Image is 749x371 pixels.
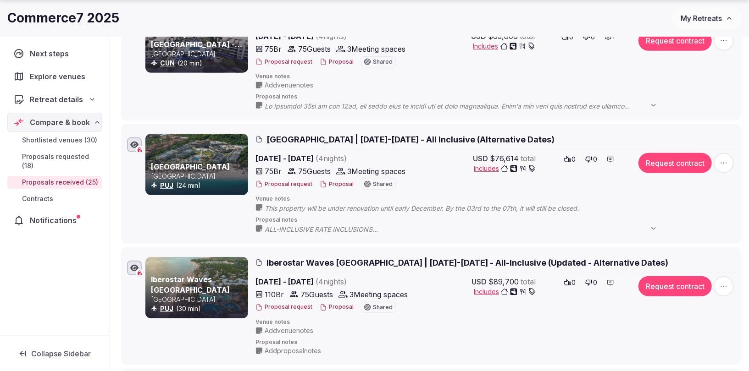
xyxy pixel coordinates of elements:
span: Lo Ipsumdol 35si am con 12ad, eli seddo eius te incidi utl et dolo magnaaliqua. Enim'a min veni q... [265,102,666,111]
span: 75 Guests [298,166,331,177]
a: Explore venues [7,67,102,86]
button: 0 [580,31,598,44]
span: Compare & book [30,117,90,128]
span: Add proposal notes [265,346,321,355]
span: ALL-INCLUSIVE RATE INCLUSIONS • Luxurious accommodations with exclusive DreamBed • Daily Breakfas... [265,225,666,234]
span: 0 [572,278,576,287]
span: Shortlisted venues (30) [22,136,97,145]
span: Proposal notes [255,93,736,101]
span: Shared [373,181,393,187]
span: Retreat details [30,94,83,105]
button: Proposal request [255,180,312,188]
h1: Commerce7 2025 [7,9,119,27]
a: Proposals received (25) [7,176,102,189]
button: Proposal request [255,303,312,311]
span: Contracts [22,194,53,203]
a: Iberostar Waves [GEOGRAPHIC_DATA] [151,275,230,294]
span: 3 Meeting spaces [350,289,408,300]
span: total [521,153,536,164]
span: total [521,276,536,287]
button: Includes [473,42,535,51]
span: Explore venues [30,71,89,82]
span: [DATE] - [DATE] [255,153,417,164]
a: Notifications [7,211,102,230]
a: PUJ [160,181,173,189]
span: Proposals received (25) [22,178,98,187]
p: [GEOGRAPHIC_DATA] [151,49,246,59]
button: 1 [602,31,618,44]
span: Add venue notes [265,326,313,335]
span: 0 [572,155,576,164]
span: Proposals requested (18) [22,152,98,170]
span: Next steps [30,48,72,59]
button: 0 [583,276,600,289]
span: ( 4 night s ) [316,154,347,163]
a: Next steps [7,44,102,63]
span: 0 [594,278,598,287]
a: CUN [160,59,175,67]
span: 1 [613,33,615,41]
button: Proposal [320,180,354,188]
button: Collapse Sidebar [7,344,102,364]
button: Includes [474,164,536,173]
p: [GEOGRAPHIC_DATA] [151,172,246,181]
div: (30 min) [151,304,246,313]
button: My Retreats [672,7,742,30]
button: 0 [559,31,577,44]
button: Includes [474,287,536,296]
a: PUJ [160,305,173,312]
a: Shortlisted venues (30) [7,134,102,147]
div: (24 min) [151,181,246,190]
span: 75 Br [265,166,282,177]
span: Proposal notes [255,338,736,346]
button: Request contract [638,153,712,173]
span: 0 [594,155,598,164]
span: 0 [570,33,574,42]
span: [DATE] - [DATE] [255,276,417,287]
button: 0 [561,276,579,289]
button: Proposal request [255,58,312,66]
span: Iberostar Waves [GEOGRAPHIC_DATA] | [DATE]-[DATE] - All-Inclusive (Updated - Alternative Dates) [266,257,668,268]
span: $76,614 [490,153,519,164]
span: Venue notes [255,318,736,326]
span: Venue notes [255,195,736,203]
a: Contracts [7,192,102,205]
button: 0 [583,153,600,166]
span: 3 Meeting spaces [347,44,405,55]
span: 75 Br [265,44,282,55]
button: Request contract [638,276,712,296]
button: Proposal [320,303,354,311]
span: Venue notes [255,73,736,81]
span: Proposal notes [255,216,736,224]
span: 110 Br [265,289,284,300]
span: Shared [373,59,393,65]
button: 0 [561,153,579,166]
span: $89,700 [488,276,519,287]
span: Notifications [30,215,80,226]
span: USD [473,153,488,164]
div: (20 min) [151,59,246,68]
span: 75 Guests [298,44,331,55]
span: Collapse Sidebar [31,349,91,358]
p: [GEOGRAPHIC_DATA] [151,295,246,304]
span: USD [472,276,487,287]
a: Proposals requested (18) [7,150,102,172]
span: 3 Meeting spaces [347,166,405,177]
a: [GEOGRAPHIC_DATA] [151,162,230,171]
span: [GEOGRAPHIC_DATA] | [DATE]-[DATE] - All Inclusive (Alternative Dates) [266,134,555,145]
span: ( 4 night s ) [316,32,347,41]
span: My Retreats [681,14,722,23]
span: This property will be under renovation until early December. By the 03rd to the 07th, it will sti... [265,204,597,213]
span: Add venue notes [265,81,313,90]
span: 75 Guests [300,289,333,300]
button: Proposal [320,58,354,66]
a: Hideaway at [GEOGRAPHIC_DATA] - Adults Only [151,29,242,59]
button: Request contract [638,31,712,51]
span: 0 [591,33,595,42]
span: Shared [373,305,393,310]
span: ( 4 night s ) [316,277,347,286]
